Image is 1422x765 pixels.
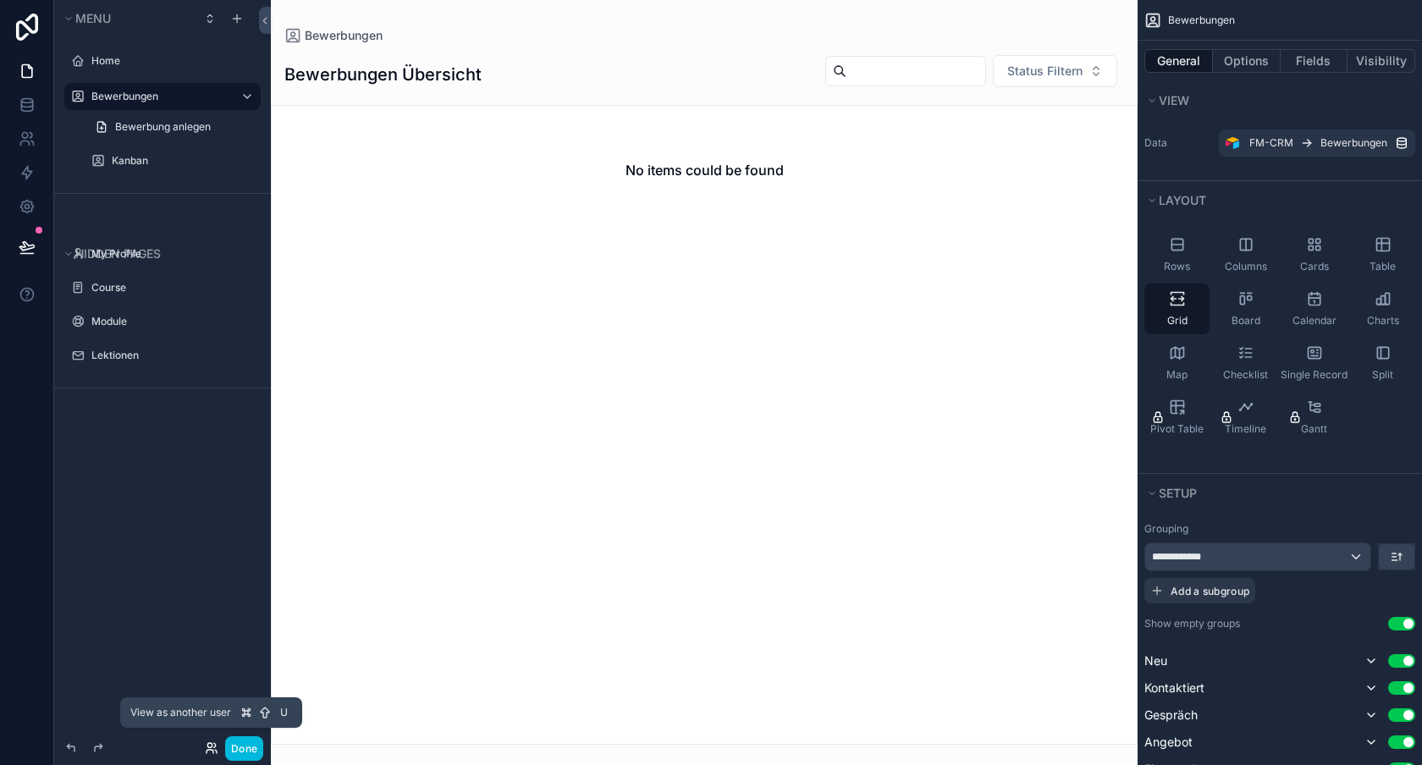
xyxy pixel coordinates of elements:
label: Data [1144,136,1212,150]
button: Columns [1213,229,1278,280]
button: Timeline [1213,392,1278,443]
a: Bewerbung anlegen [85,113,261,140]
button: Cards [1281,229,1347,280]
span: Angebot [1144,734,1193,751]
span: Cards [1300,260,1329,273]
span: Bewerbungen [1320,136,1387,150]
span: Bewerbung anlegen [115,120,211,134]
button: Fields [1281,49,1348,73]
button: Gantt [1281,392,1347,443]
button: Charts [1350,283,1415,334]
img: Airtable Logo [1226,136,1239,150]
span: Table [1370,260,1396,273]
span: Charts [1367,314,1399,327]
label: Home [91,54,251,68]
span: View as another user [130,706,231,719]
button: Table [1350,229,1415,280]
button: View [1144,89,1405,113]
span: Setup [1159,486,1197,500]
button: Rows [1144,229,1210,280]
span: Board [1232,314,1260,327]
button: Map [1144,338,1210,388]
button: Done [225,736,263,761]
span: Calendar [1292,314,1337,327]
button: Calendar [1281,283,1347,334]
span: Gantt [1301,422,1327,436]
span: Menu [75,11,111,25]
span: Pivot Table [1150,422,1204,436]
label: Grouping [1144,522,1188,536]
span: Map [1166,368,1188,382]
span: View [1159,93,1189,107]
button: Menu [61,7,193,30]
span: Layout [1159,193,1206,207]
button: Layout [1144,189,1405,212]
label: My Profile [91,247,251,261]
span: Timeline [1225,422,1266,436]
button: Setup [1144,482,1405,505]
span: Grid [1167,314,1188,327]
button: Checklist [1213,338,1278,388]
span: Add a subgroup [1171,585,1249,597]
button: Options [1213,49,1281,73]
button: Visibility [1348,49,1415,73]
span: U [277,706,290,719]
button: Pivot Table [1144,392,1210,443]
span: Gespräch [1144,707,1198,724]
label: Module [91,315,251,328]
button: General [1144,49,1213,73]
span: Split [1372,368,1393,382]
a: FM-CRMBewerbungen [1219,129,1415,157]
span: FM-CRM [1249,136,1293,150]
span: Checklist [1223,368,1268,382]
label: Course [91,281,251,294]
span: Bewerbungen [1168,14,1235,27]
span: Rows [1164,260,1190,273]
span: Kontaktiert [1144,680,1204,696]
button: Add a subgroup [1144,578,1255,603]
button: Hidden pages [61,242,254,266]
button: Grid [1144,283,1210,334]
button: Single Record [1281,338,1347,388]
span: Columns [1225,260,1267,273]
label: Lektionen [91,349,251,362]
label: Kanban [112,154,251,168]
label: Show empty groups [1144,617,1240,630]
button: Board [1213,283,1278,334]
label: Bewerbungen [91,90,227,103]
span: Neu [1144,652,1167,669]
span: Single Record [1281,368,1348,382]
button: Split [1350,338,1415,388]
